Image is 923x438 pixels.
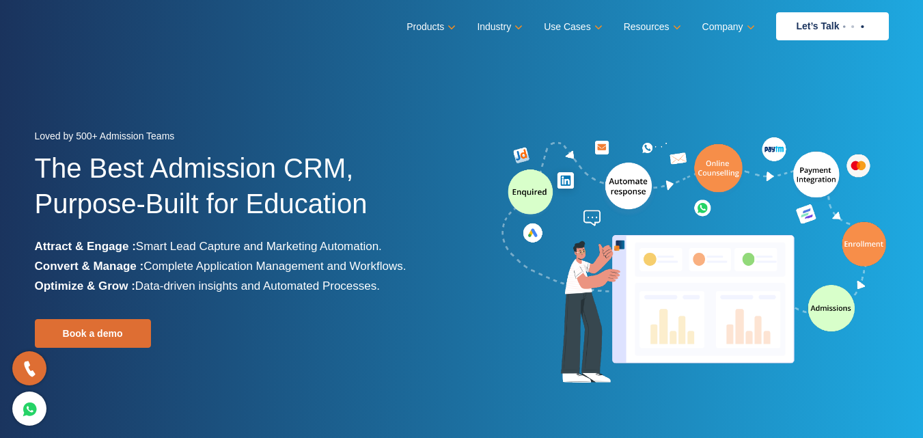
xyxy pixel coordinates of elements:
[776,12,889,40] a: Let’s Talk
[407,17,453,37] a: Products
[702,17,752,37] a: Company
[35,126,452,150] div: Loved by 500+ Admission Teams
[143,260,406,273] span: Complete Application Management and Workflows.
[35,319,151,348] a: Book a demo
[35,240,136,253] b: Attract & Engage :
[35,260,144,273] b: Convert & Manage :
[136,240,382,253] span: Smart Lead Capture and Marketing Automation.
[624,17,678,37] a: Resources
[477,17,520,37] a: Industry
[35,150,452,236] h1: The Best Admission CRM, Purpose-Built for Education
[544,17,599,37] a: Use Cases
[135,279,380,292] span: Data-driven insights and Automated Processes.
[35,279,135,292] b: Optimize & Grow :
[499,134,889,389] img: admission-software-home-page-header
